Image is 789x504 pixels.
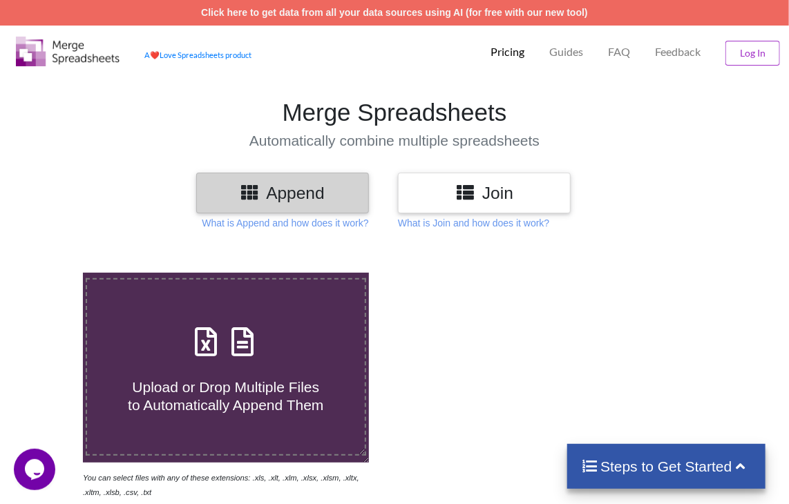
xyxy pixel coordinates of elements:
[83,474,359,496] i: You can select files with any of these extensions: .xls, .xlt, .xlm, .xlsx, .xlsm, .xltx, .xltm, ...
[608,45,630,59] p: FAQ
[128,379,323,412] span: Upload or Drop Multiple Files to Automatically Append Them
[150,50,160,59] span: heart
[202,216,368,230] p: What is Append and how does it work?
[549,45,583,59] p: Guides
[398,216,549,230] p: What is Join and how does it work?
[16,37,120,66] img: Logo.png
[655,46,701,57] span: Feedback
[207,183,359,203] h3: Append
[14,449,58,490] iframe: chat widget
[581,458,752,475] h4: Steps to Get Started
[144,50,251,59] a: AheartLove Spreadsheets product
[408,183,560,203] h3: Join
[201,7,588,18] a: Click here to get data from all your data sources using AI (for free with our new tool)
[725,41,780,66] button: Log In
[491,45,524,59] p: Pricing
